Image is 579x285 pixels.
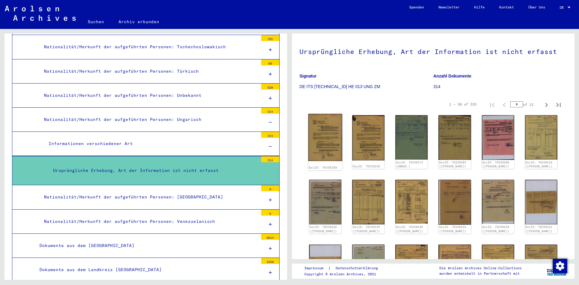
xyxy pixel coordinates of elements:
a: DocID: 70339206 ([PERSON_NAME]) [482,161,509,168]
div: Dokumente aus dem Landkreis [GEOGRAPHIC_DATA] [35,264,258,276]
div: 314 [261,108,279,114]
div: Nationalität/Herkunft der aufgeführten Personen: Ungarisch [40,114,258,125]
img: 001.jpg [309,180,341,224]
button: First page [486,98,498,110]
p: Die Arolsen Archives Online-Collections [439,265,522,271]
div: Nationalität/Herkunft der aufgeführten Personen: Türkisch [40,65,258,77]
img: yv_logo.png [546,263,568,278]
a: DocID: 70339272 (UNBEK.) [396,161,423,168]
div: 529 [261,84,279,90]
a: DocID: 70339245 ([PERSON_NAME]) [439,225,466,233]
img: 001.jpg [482,115,514,160]
div: Nationalität/Herkunft der aufgeführten Personen: Tschechoslowakisch [40,41,258,53]
img: 001.jpg [395,115,428,160]
button: Next page [540,98,552,110]
div: Nationalität/Herkunft der aufgeführten Personen: [GEOGRAPHIC_DATA] [40,191,258,203]
div: 3358 [261,258,279,264]
img: Arolsen_neg.svg [5,6,76,21]
div: Zustimmung ändern [552,258,567,273]
img: 001.jpg [438,180,471,224]
div: 314 [261,156,279,162]
img: Zustimmung ändern [553,259,567,273]
button: Previous page [498,98,510,110]
div: Nationalität/Herkunft der aufgeführten Personen: Unbekannt [40,90,258,101]
div: 5 [261,210,279,216]
img: 001.jpg [308,114,342,161]
a: DocID: 70339256 [309,166,337,169]
p: Copyright © Arolsen Archives, 2021 [304,271,385,277]
img: 001.jpg [352,180,384,224]
div: | [304,265,385,271]
b: Signatur [299,74,317,78]
p: 314 [433,84,567,90]
img: 001.jpg [352,115,384,160]
img: 001.jpg [438,115,471,160]
a: Datenschutzerklärung [331,265,385,271]
div: 1 – 30 of 333 [449,102,476,107]
p: wurden entwickelt in Partnerschaft mit [439,271,522,276]
div: 314 [261,132,279,138]
a: Suchen [81,14,111,29]
span: DE [560,5,566,10]
div: Nationalität/Herkunft der aufgeführten Personen: Venezuelanisch [40,216,258,227]
a: DocID: 70339248 ([PERSON_NAME]) [482,225,509,233]
div: Dokumente aus dem [GEOGRAPHIC_DATA] [35,240,258,252]
div: 781 [261,35,279,41]
img: 001.jpg [395,180,428,223]
a: DocID: 70339259 [353,165,380,168]
img: 001.jpg [525,115,557,160]
div: 6614 [261,234,279,240]
p: DE ITS [TECHNICAL_ID] HE 013 UNG ZM [299,84,433,90]
a: Archiv erkunden [111,14,166,29]
img: 001.jpg [525,180,557,224]
a: DocID: 70339218 ([PERSON_NAME]) [525,161,552,168]
a: DocID: 70339251 ([PERSON_NAME]) [525,225,552,233]
a: DocID: 70339229 ([PERSON_NAME]) [353,225,380,233]
div: 9 [261,185,279,191]
h1: Ursprüngliche Erhebung, Art der Information ist nicht erfasst [299,38,567,64]
a: DocID: 70339226 ([PERSON_NAME]) [310,225,337,233]
a: Impressum [304,265,328,271]
a: DocID: 70339203 ([PERSON_NAME]) [439,161,466,168]
div: Ursprüngliche Erhebung, Art der Information ist nicht erfasst [49,165,258,176]
div: of 12 [510,102,540,107]
div: Informationen verschiedener Art [44,138,258,150]
b: Anzahl Dokumente [433,74,471,78]
button: Last page [552,98,565,110]
a: DocID: 70339230 ([PERSON_NAME]) [396,225,423,233]
div: 68 [261,59,279,65]
img: 001.jpg [482,180,514,224]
